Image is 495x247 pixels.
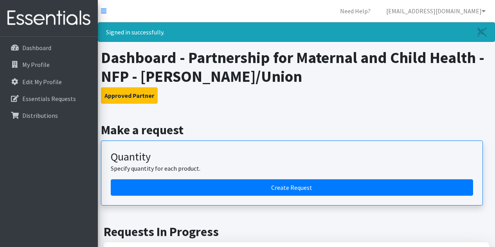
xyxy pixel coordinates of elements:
[380,3,492,19] a: [EMAIL_ADDRESS][DOMAIN_NAME]
[334,3,377,19] a: Need Help?
[22,44,51,52] p: Dashboard
[111,150,473,164] h3: Quantity
[22,95,76,103] p: Essentials Requests
[101,48,492,86] h1: Dashboard - Partnership for Maternal and Child Health - NFP - [PERSON_NAME]/Union
[470,23,495,41] a: Close
[111,164,473,173] p: Specify quantity for each product.
[22,78,62,86] p: Edit My Profile
[104,224,489,239] h2: Requests In Progress
[3,108,95,123] a: Distributions
[22,61,50,69] p: My Profile
[3,57,95,72] a: My Profile
[3,5,95,31] img: HumanEssentials
[111,179,473,196] a: Create a request by quantity
[22,112,58,119] p: Distributions
[3,40,95,56] a: Dashboard
[98,22,495,42] div: Signed in successfully.
[101,87,158,104] button: Approved Partner
[3,91,95,106] a: Essentials Requests
[101,123,492,137] h2: Make a request
[3,74,95,90] a: Edit My Profile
